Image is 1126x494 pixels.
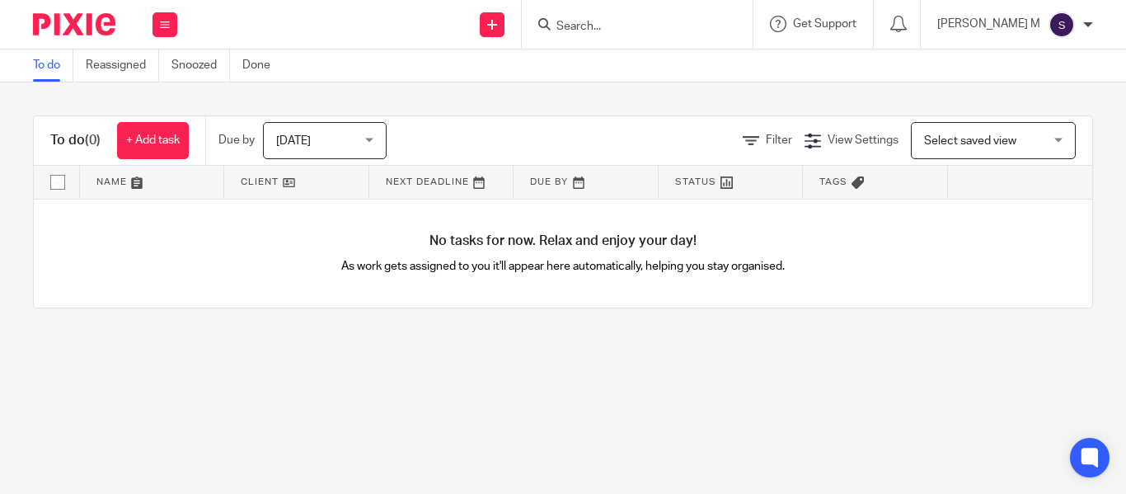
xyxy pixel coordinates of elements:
[819,177,847,186] span: Tags
[924,135,1016,147] span: Select saved view
[1049,12,1075,38] img: svg%3E
[117,122,189,159] a: + Add task
[34,233,1092,250] h4: No tasks for now. Relax and enjoy your day!
[33,13,115,35] img: Pixie
[242,49,283,82] a: Done
[33,49,73,82] a: To do
[218,132,255,148] p: Due by
[298,258,828,275] p: As work gets assigned to you it'll appear here automatically, helping you stay organised.
[766,134,792,146] span: Filter
[555,20,703,35] input: Search
[85,134,101,147] span: (0)
[937,16,1040,32] p: [PERSON_NAME] M
[276,135,311,147] span: [DATE]
[171,49,230,82] a: Snoozed
[828,134,898,146] span: View Settings
[86,49,159,82] a: Reassigned
[793,18,856,30] span: Get Support
[50,132,101,149] h1: To do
